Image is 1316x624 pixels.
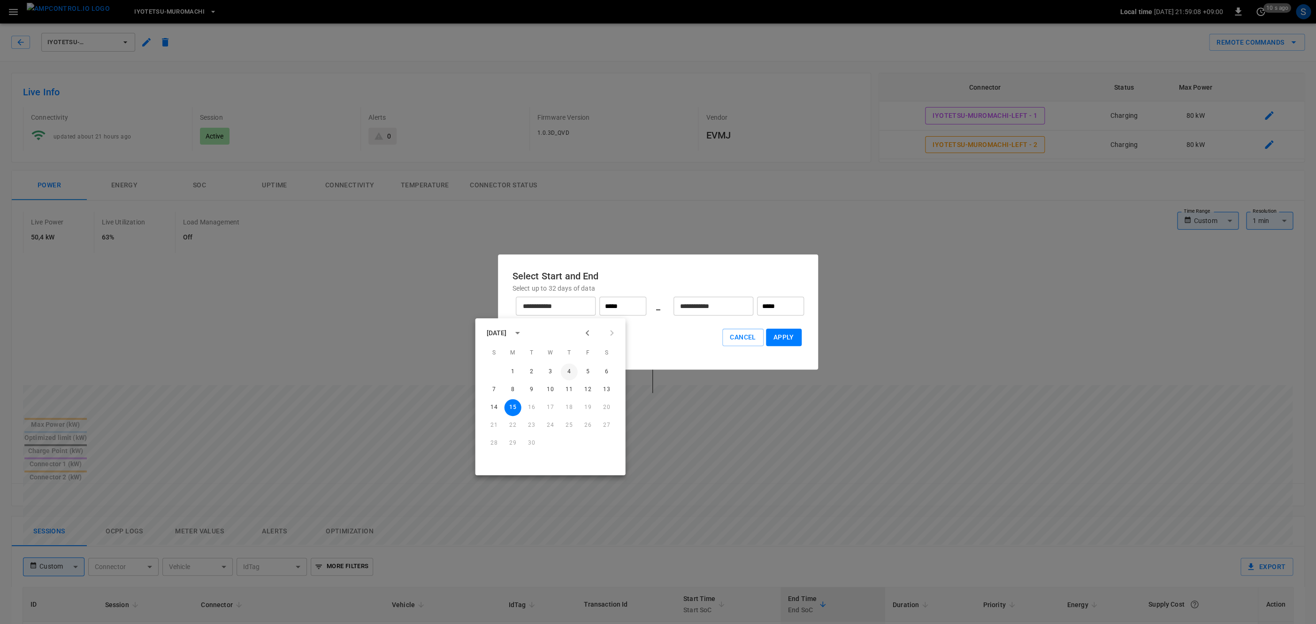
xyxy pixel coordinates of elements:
[580,325,596,341] button: Previous month
[542,363,559,380] button: 3
[542,381,559,398] button: 10
[580,344,597,362] span: Friday
[509,325,525,341] button: calendar view is open, switch to year view
[486,381,503,398] button: 7
[523,363,540,380] button: 2
[523,344,540,362] span: Tuesday
[512,269,803,284] h6: Select Start and End
[580,381,597,398] button: 12
[505,363,521,380] button: 1
[505,381,521,398] button: 8
[580,363,597,380] button: 5
[656,299,660,314] h6: _
[561,344,578,362] span: Thursday
[766,329,802,346] button: Apply
[505,399,521,416] button: 15
[561,381,578,398] button: 11
[722,329,763,346] button: Cancel
[523,381,540,398] button: 9
[598,381,615,398] button: 13
[542,344,559,362] span: Wednesday
[505,344,521,362] span: Monday
[598,363,615,380] button: 6
[598,344,615,362] span: Saturday
[512,284,803,293] p: Select up to 32 days of data
[486,399,503,416] button: 14
[487,328,507,338] div: [DATE]
[486,344,503,362] span: Sunday
[561,363,578,380] button: 4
